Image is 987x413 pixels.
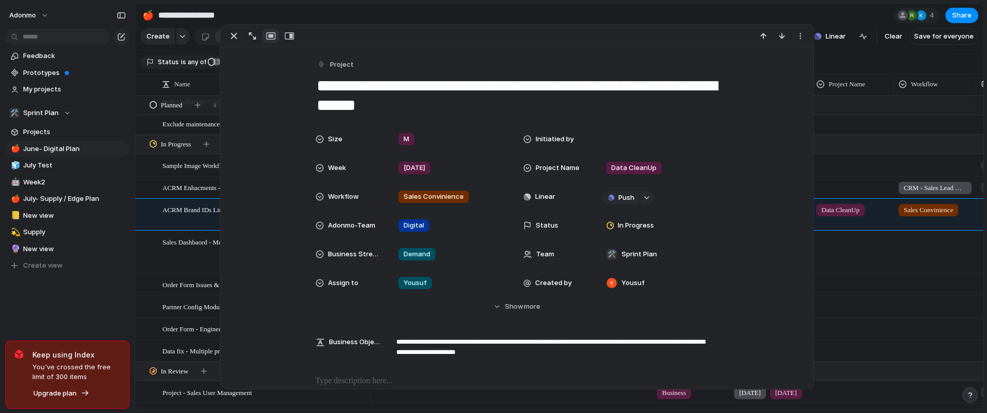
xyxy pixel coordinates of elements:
span: [DATE] [775,388,797,398]
span: Project [330,60,354,70]
span: 4 [213,100,217,110]
div: 🤖 [11,176,18,188]
span: Team [536,249,554,259]
span: Prototypes [23,68,126,78]
div: 💫Supply [5,224,130,240]
span: Assign to [328,278,358,288]
span: Supply [23,227,126,237]
span: In Progress [618,220,654,231]
span: CRM - Sales Lead Management [904,183,966,193]
span: Yousuf [404,278,427,288]
a: 🧊July Test [5,158,130,173]
div: 🔮 [11,243,18,255]
span: Status [536,220,558,231]
span: In Review [161,366,189,377]
button: 📒 [9,211,20,221]
span: July Test [23,160,126,171]
span: Status [158,58,179,67]
div: 💫 [11,227,18,238]
span: Sales Convinience [904,205,953,215]
span: Adonmo [9,10,36,21]
button: Project [315,58,357,72]
span: Clear [885,31,902,42]
span: In Progress [161,139,191,149]
button: 🧊 [9,160,20,171]
span: Workflow [328,192,359,202]
span: Share [952,10,972,21]
div: 🍎 [11,193,18,205]
span: Linear [826,31,846,42]
span: Sprint Plan [622,249,657,259]
a: My projects [5,82,130,97]
button: 🍎 [9,144,20,154]
span: Data CleanUp [611,163,656,173]
span: Project - Sales User Management [162,386,252,398]
span: 2 [220,366,223,377]
span: Save for everyone [914,31,974,42]
span: Project Name [536,163,579,173]
div: 🍎July- Supply / Edge Plan [5,191,130,206]
button: Create [140,28,175,45]
a: Prototypes [5,65,130,81]
span: New view [23,211,126,221]
span: Size [328,134,342,144]
span: June- Digital Plan [23,144,126,154]
button: Linear [810,29,850,44]
span: July- Supply / Edge Plan [23,194,126,204]
span: [DATE] [739,388,761,398]
span: New view [23,244,126,254]
a: 🔮New view [5,241,130,257]
button: Showmore [316,297,719,316]
span: Project Name [829,79,865,89]
span: Adonmo-Team [328,220,375,231]
span: Create view [23,260,63,271]
span: My projects [23,84,126,95]
span: is [181,58,186,67]
div: 🍎 [142,8,154,22]
button: Clear [881,28,906,45]
span: Feedback [23,51,126,61]
button: 9 statuses [207,57,265,68]
a: 📒New view [5,208,130,223]
span: Keep using Index [32,349,121,360]
button: Save for everyone [909,28,978,45]
button: 🔮 [9,244,20,254]
a: 🍎June- Digital Plan [5,141,130,157]
div: 📒 [11,210,18,221]
span: Upgrade plan [33,388,77,399]
span: Sprint Plan [23,108,59,118]
span: Demand [404,249,430,259]
span: Workflow [911,79,938,89]
span: You've crossed the free limit of 300 items [32,362,121,382]
span: Partner Config Module Support [162,301,247,312]
button: Create view [5,258,130,273]
button: 🍎 [9,194,20,204]
div: 🍎 [11,143,18,155]
a: Projects [5,124,130,140]
span: [DATE] [404,163,425,173]
span: Push [618,193,634,203]
span: Week [328,163,346,173]
button: isany of [179,57,208,68]
span: Business Stream [328,249,381,259]
span: Initiatied by [536,134,574,144]
span: more [524,302,540,312]
span: 4 [929,10,937,21]
button: 🛠️Sprint Plan [5,105,130,121]
button: Share [945,8,978,23]
span: Sales Dashbaord - Modifications [162,236,250,248]
span: Linear [535,192,555,202]
button: 🍎 [140,7,156,24]
span: Digital [404,220,424,231]
a: Feedback [5,48,130,64]
button: Upgrade plan [30,386,93,401]
a: 🤖Week2 [5,175,130,190]
span: Order Form Issues & Support [162,278,242,290]
span: Yousuf [622,278,645,288]
div: 🛠️ [9,108,20,118]
span: M [404,134,409,144]
span: Business Objective [329,337,381,347]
